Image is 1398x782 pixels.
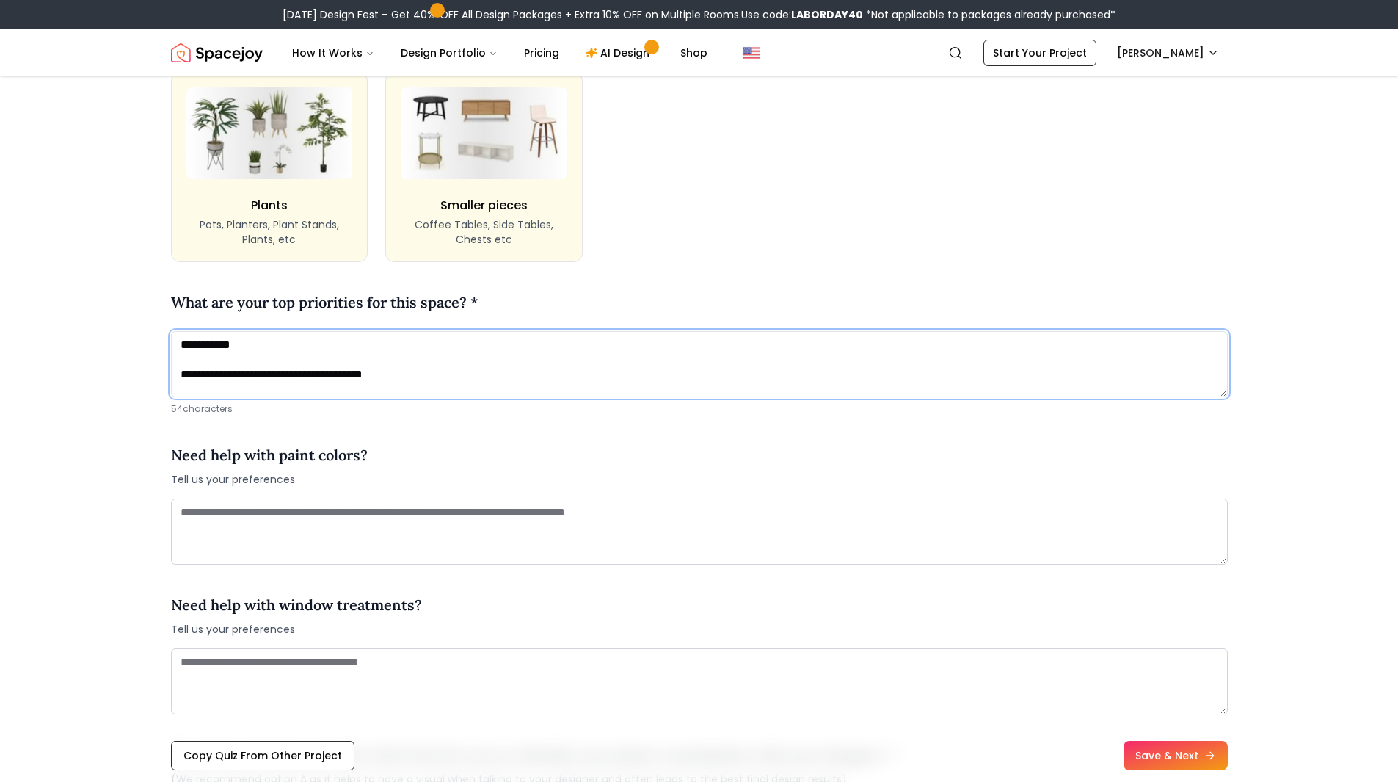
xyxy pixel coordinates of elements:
h4: Need help with paint colors? [171,444,368,466]
span: Tell us your preferences [171,622,422,637]
button: [PERSON_NAME] [1108,40,1228,66]
img: Spacejoy Logo [171,38,263,68]
img: Smaller pieces [401,87,567,179]
p: 54 characters [171,403,1228,415]
p: Pots, Planters, Plant Stands, Plants, etc [186,217,353,247]
h3: Plants [251,197,288,214]
div: [DATE] Design Fest – Get 40% OFF All Design Packages + Extra 10% OFF on Multiple Rooms. [283,7,1115,22]
span: *Not applicable to packages already purchased* [863,7,1115,22]
button: Copy Quiz From Other Project [171,741,354,770]
span: Tell us your preferences [171,472,368,487]
a: Spacejoy [171,38,263,68]
button: How It Works [280,38,386,68]
a: AI Design [574,38,666,68]
span: Use code: [741,7,863,22]
button: Save & Next [1124,741,1228,770]
a: Shop [669,38,719,68]
nav: Main [280,38,719,68]
p: Coffee Tables, Side Tables, Chests etc [401,217,567,247]
img: Plants [186,87,353,179]
a: Pricing [512,38,571,68]
h3: Smaller pieces [440,197,528,214]
b: LABORDAY40 [791,7,863,22]
button: Smaller piecesSmaller piecesCoffee Tables, Side Tables, Chests etc [385,72,583,262]
img: United States [743,44,760,62]
a: Start Your Project [983,40,1096,66]
h4: Need help with window treatments? [171,594,422,616]
nav: Global [171,29,1228,76]
button: PlantsPlantsPots, Planters, Plant Stands, Plants, etc [171,72,368,262]
h4: What are your top priorities for this space? * [171,292,478,314]
button: Design Portfolio [389,38,509,68]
